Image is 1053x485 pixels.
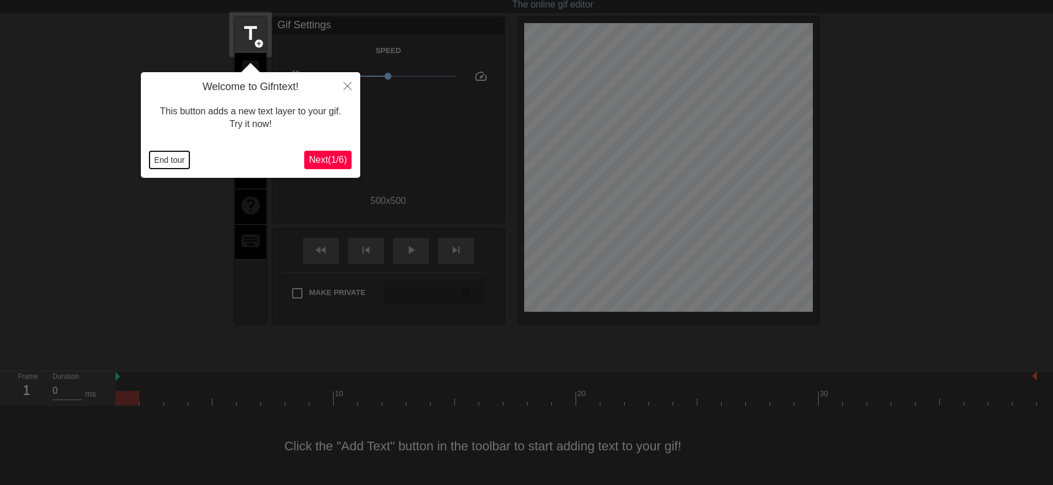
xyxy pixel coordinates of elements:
h4: Welcome to Gifntext! [150,81,352,94]
button: Next [304,151,352,169]
button: Close [335,72,360,99]
div: This button adds a new text layer to your gif. Try it now! [150,94,352,143]
button: End tour [150,151,189,169]
span: Next ( 1 / 6 ) [309,155,347,165]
